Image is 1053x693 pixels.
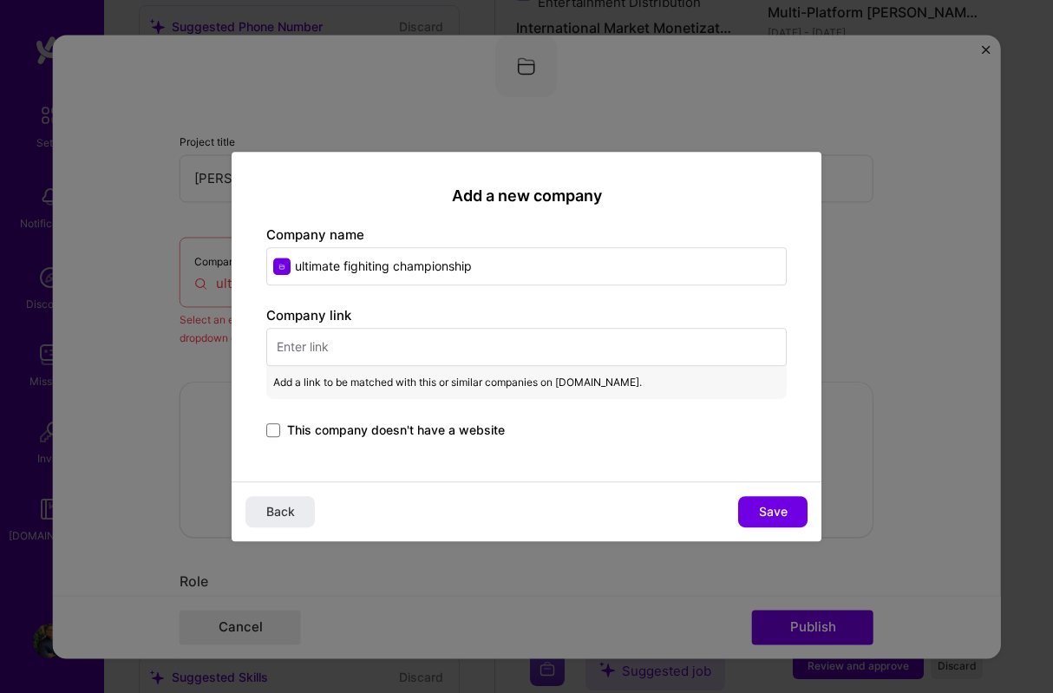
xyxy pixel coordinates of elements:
h2: Add a new company [266,186,787,206]
button: Save [738,496,808,527]
span: This company doesn't have a website [287,422,505,439]
span: Save [759,503,788,520]
button: Back [245,496,315,527]
span: Back [266,503,295,520]
span: Add a link to be matched with this or similar companies on [DOMAIN_NAME]. [273,373,642,392]
label: Company link [266,307,351,324]
input: Enter link [266,328,787,366]
input: Enter name [266,247,787,285]
label: Company name [266,226,364,243]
